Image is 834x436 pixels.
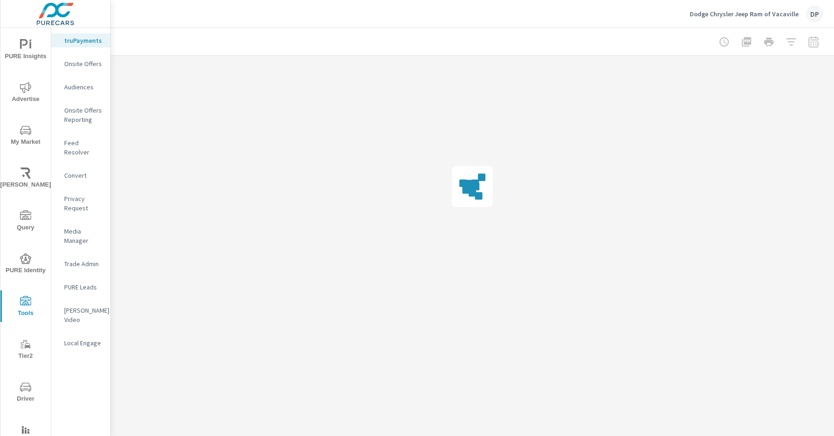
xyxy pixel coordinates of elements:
div: Feed Resolver [51,136,110,159]
p: Audiences [64,82,103,92]
span: My Market [3,125,48,148]
span: Tools [3,296,48,319]
span: Tier2 [3,339,48,362]
p: Trade Admin [64,259,103,268]
div: Onsite Offers Reporting [51,103,110,127]
span: PURE Insights [3,39,48,62]
div: Local Engage [51,336,110,350]
span: Driver [3,382,48,404]
p: Media Manager [64,227,103,245]
span: Query [3,210,48,233]
div: Audiences [51,80,110,94]
span: PURE Identity [3,253,48,276]
p: Convert [64,171,103,180]
div: Onsite Offers [51,57,110,71]
p: [PERSON_NAME] Video [64,306,103,324]
span: [PERSON_NAME] [3,168,48,190]
span: Advertise [3,82,48,105]
div: PURE Leads [51,280,110,294]
div: truPayments [51,34,110,47]
div: Convert [51,168,110,182]
p: Dodge Chrysler Jeep Ram of Vacaville [690,10,799,18]
p: Onsite Offers Reporting [64,106,103,124]
div: DP [806,6,823,22]
p: Privacy Request [64,194,103,213]
p: truPayments [64,36,103,45]
p: PURE Leads [64,282,103,292]
p: Local Engage [64,338,103,348]
div: Media Manager [51,224,110,248]
div: [PERSON_NAME] Video [51,303,110,327]
div: Trade Admin [51,257,110,271]
p: Onsite Offers [64,59,103,68]
p: Feed Resolver [64,138,103,157]
div: Privacy Request [51,192,110,215]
